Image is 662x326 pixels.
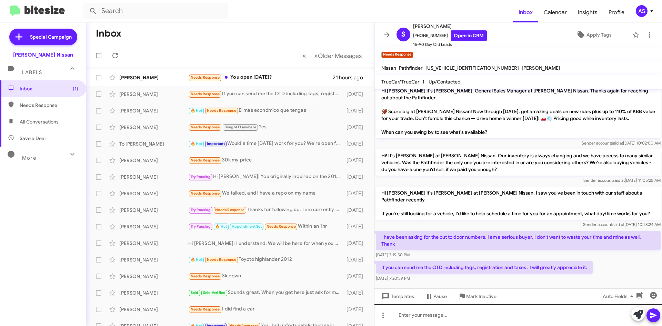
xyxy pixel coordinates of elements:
p: I have been asking for the out to door numbers. I am a serious buyer. I don't want to waste your ... [376,231,661,250]
div: [PERSON_NAME] [119,174,188,180]
span: Labels [22,69,42,76]
div: [PERSON_NAME] [119,74,188,81]
span: Needs Response [191,158,220,162]
div: [DATE] [343,207,369,214]
span: Sold [191,290,199,295]
div: Thanks for following up. I am currently not looking. Will let you know when I'm ready [188,206,343,214]
div: [DATE] [343,124,369,131]
span: [PHONE_NUMBER] [413,30,487,41]
button: Apply Tags [558,29,629,41]
span: Needs Response [207,108,236,113]
div: [DATE] [343,289,369,296]
button: AS [630,5,654,17]
span: Important [207,141,225,146]
span: Sender account [DATE] 10:02:00 AM [582,140,661,146]
span: Profile [603,2,630,22]
span: Inbox [513,2,538,22]
span: said at [612,222,624,227]
span: 🔥 Hot [215,224,227,229]
span: said at [611,140,623,146]
span: Needs Response [191,92,220,96]
h1: Inbox [96,28,121,39]
div: [PERSON_NAME] [119,289,188,296]
span: Needs Response [191,307,220,312]
div: [PERSON_NAME] Nissan [13,51,73,58]
span: Try Pausing [191,224,211,229]
span: Pause [433,290,447,303]
div: [PERSON_NAME] [119,256,188,263]
div: [DATE] [343,273,369,280]
span: Appointment Set [232,224,262,229]
span: Nissan [381,65,396,71]
button: Auto Fields [597,290,641,303]
span: [DATE] 7:20:59 PM [376,276,410,281]
span: All Conversations [20,118,59,125]
div: Toyoto highlander 2012 [188,256,343,264]
div: Would a time [DATE] work for you? We're open from 9am-89pm [188,140,343,148]
div: You open [DATE]? [188,73,333,81]
span: Inbox [20,85,78,92]
span: Sender account [DATE] 11:05:25 AM [583,178,661,183]
div: [PERSON_NAME] [119,223,188,230]
div: [DATE] [343,240,369,247]
a: Insights [572,2,603,22]
span: » [314,51,318,60]
span: Pathfinder [399,65,423,71]
span: Needs Response [267,224,296,229]
div: [DATE] [343,256,369,263]
span: 1 - Up/Contacted [422,79,461,85]
div: [DATE] [343,306,369,313]
div: [DATE] [343,174,369,180]
span: [DATE] 7:19:50 PM [376,252,410,257]
p: If you can send me the OTD including tags, registration and taxes . I will greatly appreciate it. [376,261,593,274]
span: Try Pausing [191,208,211,212]
span: Needs Response [20,102,78,109]
div: Yes [188,123,343,131]
p: Hi [PERSON_NAME] it's [PERSON_NAME], General Sales Manager at [PERSON_NAME] Nissan. Thanks again ... [376,85,661,138]
span: More [22,155,36,161]
p: Hi [PERSON_NAME] it's [PERSON_NAME] at [PERSON_NAME] Nissan. I saw you've been in touch with our ... [376,187,661,220]
span: 15-90 Day Old Leads [413,41,487,48]
span: Needs Response [191,125,220,129]
div: [PERSON_NAME] [119,91,188,98]
span: Auto Fields [603,290,636,303]
div: [DATE] [343,190,369,197]
p: Hi! It's [PERSON_NAME] at [PERSON_NAME] Nissan. Our inventory is always changing and we have acce... [376,149,661,176]
button: Next [310,49,366,63]
button: Pause [420,290,452,303]
span: Templates [380,290,414,303]
a: Calendar [538,2,572,22]
button: Mark Inactive [452,290,502,303]
div: El más económico que tengas [188,107,343,115]
div: AS [636,5,648,17]
span: (1) [73,85,78,92]
span: [US_VEHICLE_IDENTIFICATION_NUMBER] [425,65,519,71]
div: Sounds great. When you get here just ask for myself or [PERSON_NAME] (New Car Sales Director) [188,289,343,297]
small: Needs Response [381,52,413,58]
span: Needs Response [207,257,236,262]
div: To [PERSON_NAME] [119,140,188,147]
span: Try Pausing [191,175,211,179]
span: Save a Deal [20,135,46,142]
div: Hi [PERSON_NAME]! You originally inquired on the 2016 Altima, the vehicle has sold since then. I ... [188,173,343,181]
div: [DATE] [343,140,369,147]
div: [DATE] [343,223,369,230]
span: [PERSON_NAME] [522,65,560,71]
span: Needs Response [191,274,220,278]
span: Bought Elsewhere [224,125,256,129]
input: Search [83,3,228,19]
span: Apply Tags [586,29,612,41]
span: 🔥 Hot [191,141,202,146]
div: [PERSON_NAME] [119,273,188,280]
span: Sender account [DATE] 10:28:24 AM [583,222,661,227]
span: 🔥 Hot [191,257,202,262]
span: Mark Inactive [466,290,496,303]
div: [PERSON_NAME] [119,190,188,197]
div: [DATE] [343,107,369,114]
button: Previous [298,49,310,63]
span: Older Messages [318,52,362,60]
span: TrueCar/TrueCar [381,79,420,85]
a: Open in CRM [451,30,487,41]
